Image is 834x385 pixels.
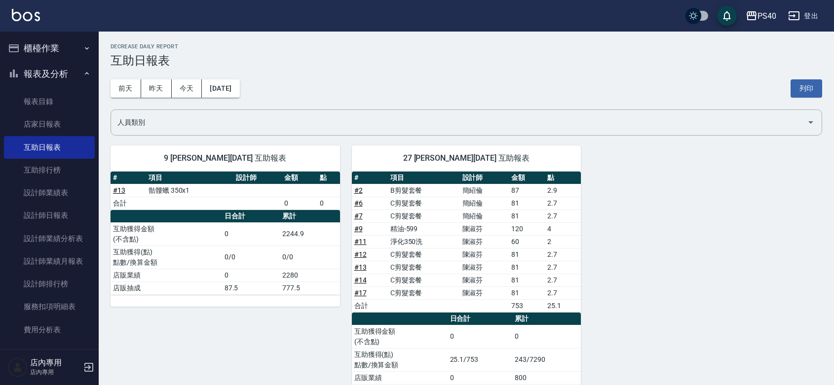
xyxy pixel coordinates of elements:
[509,299,545,312] td: 753
[460,248,509,261] td: 陳淑芬
[784,7,822,25] button: 登出
[545,274,581,286] td: 2.7
[388,197,460,210] td: C剪髮套餐
[4,61,95,87] button: 報表及分析
[803,114,819,130] button: Open
[111,245,222,269] td: 互助獲得(點) 點數/換算金額
[4,318,95,341] a: 費用分析表
[282,197,317,210] td: 0
[512,348,581,371] td: 243/7290
[364,153,569,163] span: 27 [PERSON_NAME][DATE] 互助報表
[388,286,460,299] td: C剪髮套餐
[742,6,780,26] button: PS40
[509,184,545,197] td: 87
[448,325,513,348] td: 0
[280,210,340,223] th: 累計
[4,273,95,295] a: 設計師排行榜
[222,269,280,281] td: 0
[111,172,146,184] th: #
[4,181,95,204] a: 設計師業績表
[758,10,776,22] div: PS40
[282,172,317,184] th: 金額
[460,222,509,235] td: 陳淑芬
[545,248,581,261] td: 2.7
[111,197,146,210] td: 合計
[460,286,509,299] td: 陳淑芬
[222,210,280,223] th: 日合計
[30,358,80,368] h5: 店內專用
[111,210,340,295] table: a dense table
[448,348,513,371] td: 25.1/753
[509,286,545,299] td: 81
[545,197,581,210] td: 2.7
[354,199,363,207] a: #6
[509,261,545,274] td: 81
[448,371,513,384] td: 0
[354,238,367,245] a: #11
[545,172,581,184] th: 點
[460,172,509,184] th: 設計師
[146,184,233,197] td: 骷髏蠟 350x1
[545,210,581,222] td: 2.7
[146,172,233,184] th: 項目
[111,54,822,68] h3: 互助日報表
[448,313,513,325] th: 日合計
[222,281,280,294] td: 87.5
[388,274,460,286] td: C剪髮套餐
[388,261,460,274] td: C剪髮套餐
[122,153,328,163] span: 9 [PERSON_NAME][DATE] 互助報表
[354,263,367,271] a: #13
[111,79,141,98] button: 前天
[354,276,367,284] a: #14
[388,222,460,235] td: 精油-599
[388,210,460,222] td: C剪髮套餐
[30,368,80,377] p: 店內專用
[111,43,822,50] h2: Decrease Daily Report
[509,222,545,235] td: 120
[4,159,95,181] a: 互助排行榜
[545,261,581,274] td: 2.7
[352,348,448,371] td: 互助獲得(點) 點數/換算金額
[509,248,545,261] td: 81
[388,172,460,184] th: 項目
[202,79,239,98] button: [DATE]
[4,250,95,273] a: 設計師業績月報表
[354,250,367,258] a: #12
[545,184,581,197] td: 2.9
[791,79,822,98] button: 列印
[4,345,95,371] button: 客戶管理
[4,136,95,159] a: 互助日報表
[460,197,509,210] td: 簡紹倫
[509,235,545,248] td: 60
[4,90,95,113] a: 報表目錄
[717,6,737,26] button: save
[280,269,340,281] td: 2280
[354,225,363,233] a: #9
[545,222,581,235] td: 4
[222,222,280,245] td: 0
[233,172,282,184] th: 設計師
[545,235,581,248] td: 2
[509,197,545,210] td: 81
[460,261,509,274] td: 陳淑芬
[111,281,222,294] td: 店販抽成
[115,114,803,131] input: 人員名稱
[172,79,202,98] button: 今天
[280,281,340,294] td: 777.5
[352,371,448,384] td: 店販業績
[512,371,581,384] td: 800
[509,210,545,222] td: 81
[4,204,95,227] a: 設計師日報表
[512,325,581,348] td: 0
[4,227,95,250] a: 設計師業績分析表
[111,172,340,210] table: a dense table
[4,35,95,61] button: 櫃檯作業
[460,184,509,197] td: 簡紹倫
[509,172,545,184] th: 金額
[222,245,280,269] td: 0/0
[141,79,172,98] button: 昨天
[352,172,581,313] table: a dense table
[354,289,367,297] a: #17
[388,248,460,261] td: C剪髮套餐
[111,269,222,281] td: 店販業績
